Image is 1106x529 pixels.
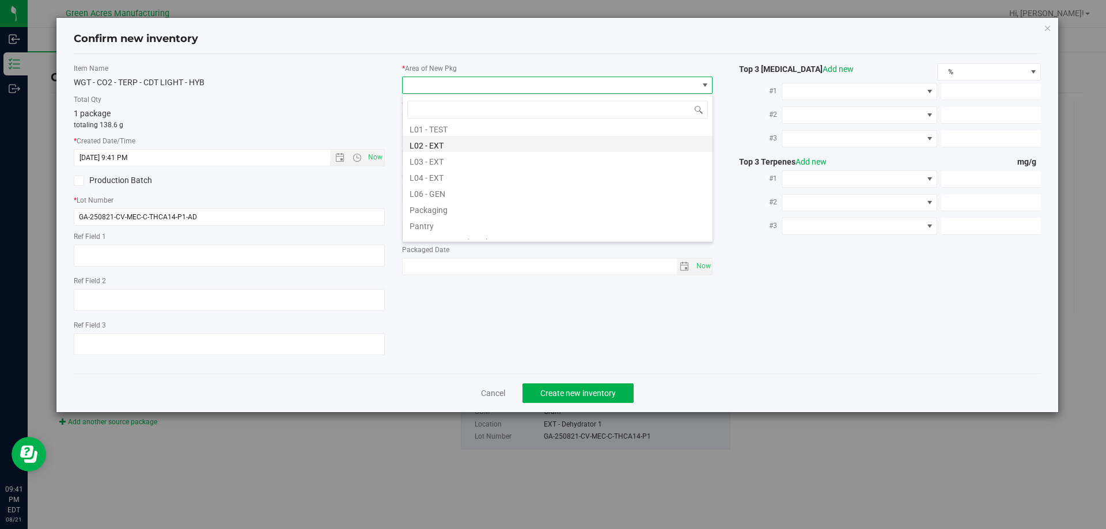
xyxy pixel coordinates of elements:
[730,104,782,125] label: #2
[74,320,385,330] label: Ref Field 3
[12,437,46,471] iframe: Resource center
[730,128,782,149] label: #3
[74,32,198,47] h4: Confirm new inventory
[730,157,827,166] span: Top 3 Terpenes
[796,157,827,166] a: Add new
[677,258,694,275] span: select
[347,153,366,162] span: Open the time view
[330,153,350,162] span: Open the date view
[74,174,221,187] label: Production Batch
[74,195,385,205] label: Lot Number
[1017,157,1041,166] span: mg/g
[730,64,854,74] span: Top 3 [MEDICAL_DATA]
[481,387,505,399] a: Cancel
[74,136,385,146] label: Created Date/Time
[730,81,782,101] label: #1
[74,276,385,286] label: Ref Field 2
[693,258,712,275] span: select
[694,258,713,275] span: Set Current date
[522,383,634,403] button: Create new inventory
[730,168,782,189] label: #1
[730,215,782,236] label: #3
[540,389,616,398] span: Create new inventory
[402,245,713,255] label: Packaged Date
[365,149,385,166] span: Set Current date
[74,120,385,130] p: totaling 138.6 g
[74,109,111,118] span: 1 package
[823,64,854,74] a: Add new
[74,231,385,242] label: Ref Field 1
[730,192,782,212] label: #2
[74,77,385,89] div: WGT - CO2 - TERP - CDT LIGHT - HYB
[74,94,385,105] label: Total Qty
[402,63,713,74] label: Area of New Pkg
[938,64,1026,80] span: %
[74,63,385,74] label: Item Name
